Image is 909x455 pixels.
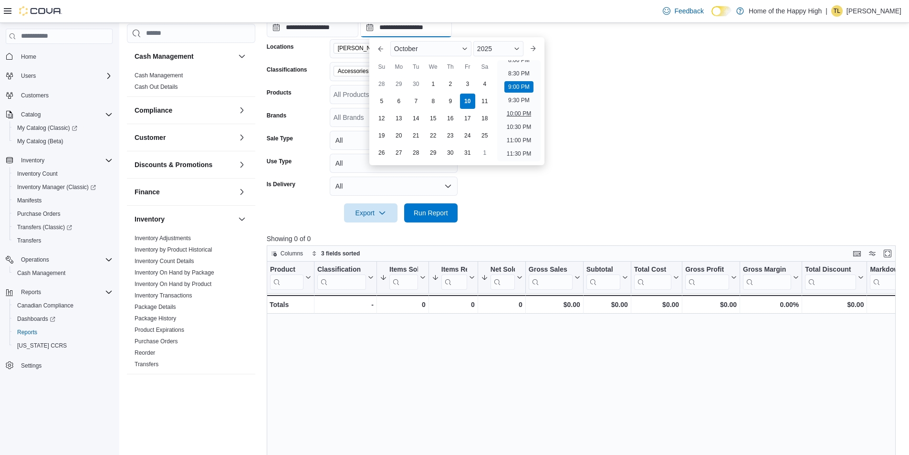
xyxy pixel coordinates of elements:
div: day-11 [477,94,492,109]
div: Button. Open the year selector. 2025 is currently selected. [473,41,523,56]
button: Gross Margin [743,265,799,289]
button: Settings [2,358,116,372]
div: day-23 [443,128,458,143]
div: Cash Management [127,70,255,96]
div: Gross Margin [743,265,791,274]
span: Cash Management [13,267,113,279]
p: | [825,5,827,17]
h3: Cash Management [135,52,194,61]
div: Inventory [127,233,255,374]
div: Gross Margin [743,265,791,289]
button: Columns [267,248,307,259]
span: Transfers (Classic) [17,223,72,231]
button: Subtotal [586,265,628,289]
button: Loyalty [135,383,234,392]
button: Loyalty [236,382,248,393]
a: Dashboards [13,313,59,325]
div: 0 [432,299,475,310]
div: $0.00 [634,299,679,310]
button: Purchase Orders [10,207,116,221]
span: Settings [21,362,42,370]
p: Showing 0 of 0 [267,234,902,243]
div: Items Ref [441,265,467,289]
span: Inventory Transactions [135,292,192,299]
div: $0.00 [586,299,628,310]
div: day-30 [408,76,424,92]
span: Inventory Count [13,168,113,180]
button: Cash Management [236,51,248,62]
div: Classification [317,265,366,274]
div: day-5 [374,94,389,109]
div: Total Discount [805,265,856,274]
div: 0 [380,299,426,310]
button: Compliance [135,106,234,115]
span: Operations [21,256,49,264]
span: Reports [21,288,41,296]
span: Export [350,203,392,222]
a: Package History [135,315,176,322]
div: day-14 [408,111,424,126]
a: Inventory Transactions [135,292,192,299]
button: Classification [317,265,374,289]
button: All [330,177,458,196]
a: Cash Management [13,267,69,279]
button: Items Ref [432,265,475,289]
div: Fr [460,59,475,74]
h3: Discounts & Promotions [135,160,212,169]
a: Dashboards [10,312,116,326]
div: October, 2025 [373,75,493,161]
span: Dark Mode [711,16,712,17]
a: Feedback [659,1,707,21]
button: Product [270,265,311,289]
p: [PERSON_NAME] [846,5,901,17]
button: Customers [2,88,116,102]
button: Total Cost [634,265,679,289]
div: Items Sold [389,265,418,289]
li: 10:00 PM [503,108,535,119]
span: Purchase Orders [13,208,113,220]
button: Export [344,203,397,222]
div: Net Sold [491,265,515,289]
a: Reports [13,327,41,338]
h3: Compliance [135,106,172,115]
span: Transfers [17,237,41,244]
div: day-31 [460,145,475,160]
span: Dashboards [17,315,55,323]
button: Users [17,70,40,82]
span: Transfers [135,360,158,368]
div: day-26 [374,145,389,160]
div: Tammy Lacharite [831,5,843,17]
span: Inventory Count [17,170,58,178]
button: Operations [17,254,53,265]
a: Inventory Adjustments [135,235,191,242]
div: Gross Sales [529,265,573,289]
span: Customers [21,92,49,99]
div: day-30 [443,145,458,160]
a: [US_STATE] CCRS [13,340,71,351]
div: Subtotal [586,265,620,289]
span: My Catalog (Beta) [17,138,63,145]
span: Users [21,72,36,80]
button: Discounts & Promotions [236,159,248,170]
button: Catalog [17,109,44,120]
button: Cash Management [135,52,234,61]
div: day-25 [477,128,492,143]
span: Users [17,70,113,82]
div: Total Cost [634,265,671,289]
li: 8:30 PM [504,68,533,79]
span: Cash Out Details [135,83,178,91]
div: day-4 [477,76,492,92]
span: Dashboards [13,313,113,325]
span: Inventory by Product Historical [135,246,212,254]
div: $0.00 [685,299,737,310]
nav: Complex example [6,46,113,397]
div: Total Cost [634,265,671,274]
p: Home of the Happy High [749,5,822,17]
button: My Catalog (Beta) [10,135,116,148]
button: Reports [2,286,116,299]
a: Cash Management [135,72,183,79]
label: Is Delivery [267,180,295,188]
div: day-19 [374,128,389,143]
label: Brands [267,112,286,119]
